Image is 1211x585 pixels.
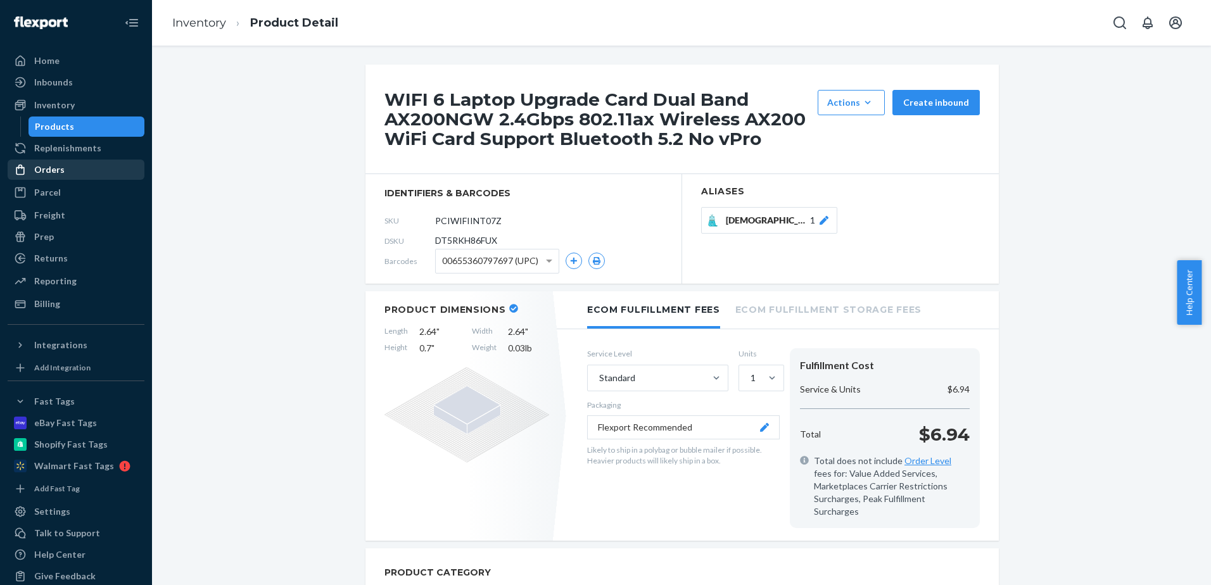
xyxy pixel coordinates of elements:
[35,120,74,133] div: Products
[1163,10,1188,35] button: Open account menu
[8,72,144,92] a: Inbounds
[34,570,96,582] div: Give Feedback
[34,99,75,111] div: Inventory
[436,326,440,337] span: "
[34,186,61,199] div: Parcel
[419,325,460,338] span: 2.64
[8,182,144,203] a: Parcel
[598,372,599,384] input: Standard
[508,342,549,355] span: 0.03 lb
[14,16,68,29] img: Flexport logo
[8,391,144,412] button: Fast Tags
[8,335,144,355] button: Integrations
[34,548,86,561] div: Help Center
[599,372,635,384] div: Standard
[472,325,497,338] span: Width
[508,325,549,338] span: 2.64
[431,343,434,353] span: "
[384,215,435,226] span: SKU
[8,413,144,433] a: eBay Fast Tags
[34,252,68,265] div: Returns
[810,214,815,227] span: 1
[1135,10,1160,35] button: Open notifications
[818,90,885,115] button: Actions
[892,90,980,115] button: Create inbound
[419,342,460,355] span: 0.7
[8,248,144,268] a: Returns
[384,561,491,584] h2: PRODUCT CATEGORY
[8,95,144,115] a: Inventory
[384,236,435,246] span: DSKU
[8,481,144,496] a: Add Fast Tag
[34,163,65,176] div: Orders
[8,51,144,71] a: Home
[8,227,144,247] a: Prep
[904,455,951,466] a: Order Level
[800,358,970,373] div: Fulfillment Cost
[34,417,97,429] div: eBay Fast Tags
[172,16,226,30] a: Inventory
[749,372,751,384] input: 1
[34,339,87,351] div: Integrations
[34,483,80,494] div: Add Fast Tag
[34,438,108,451] div: Shopify Fast Tags
[162,4,348,42] ol: breadcrumbs
[34,54,60,67] div: Home
[384,325,408,338] span: Length
[701,207,837,234] button: [DEMOGRAPHIC_DATA]1
[34,275,77,287] div: Reporting
[8,360,144,375] a: Add Integration
[34,460,114,472] div: Walmart Fast Tags
[8,434,144,455] a: Shopify Fast Tags
[34,527,100,539] div: Talk to Support
[384,342,408,355] span: Height
[800,428,821,441] p: Total
[34,230,54,243] div: Prep
[948,383,970,396] p: $6.94
[384,304,506,315] h2: Product Dimensions
[8,544,144,565] a: Help Center
[34,395,75,408] div: Fast Tags
[472,342,497,355] span: Weight
[587,415,780,439] button: Flexport Recommended
[827,96,875,109] div: Actions
[384,256,435,267] span: Barcodes
[34,298,60,310] div: Billing
[8,205,144,225] a: Freight
[435,234,497,247] span: DT5RKH86FUX
[587,291,720,329] li: Ecom Fulfillment Fees
[919,422,970,447] p: $6.94
[587,399,780,410] p: Packaging
[34,362,91,373] div: Add Integration
[739,348,780,359] label: Units
[8,501,144,522] a: Settings
[8,271,144,291] a: Reporting
[587,444,780,466] p: Likely to ship in a polybag or bubble mailer if possible. Heavier products will likely ship in a ...
[8,160,144,180] a: Orders
[119,10,144,35] button: Close Navigation
[34,142,101,154] div: Replenishments
[384,90,811,148] h1: WIFI 6 Laptop Upgrade Card Dual Band AX200NGW 2.4Gbps 802.11ax Wireless AX200 WiFi Card Support B...
[442,250,538,272] span: 00655360797697 (UPC)
[34,76,73,89] div: Inbounds
[587,348,728,359] label: Service Level
[751,372,756,384] div: 1
[8,456,144,476] a: Walmart Fast Tags
[384,187,663,199] span: identifiers & barcodes
[735,291,922,326] li: Ecom Fulfillment Storage Fees
[1177,260,1201,325] button: Help Center
[34,209,65,222] div: Freight
[1107,10,1132,35] button: Open Search Box
[250,16,338,30] a: Product Detail
[8,138,144,158] a: Replenishments
[29,116,145,137] a: Products
[701,187,980,196] h2: Aliases
[34,505,70,518] div: Settings
[800,383,861,396] p: Service & Units
[525,326,528,337] span: "
[8,523,144,543] a: Talk to Support
[814,455,970,518] span: Total does not include fees for: Value Added Services, Marketplaces Carrier Restrictions Surcharg...
[726,214,810,227] span: [DEMOGRAPHIC_DATA]
[8,294,144,314] a: Billing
